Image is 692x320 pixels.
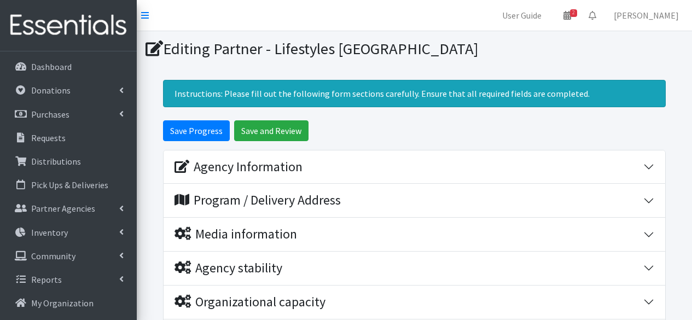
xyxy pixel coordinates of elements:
p: Donations [31,85,71,96]
p: Distributions [31,156,81,167]
p: Inventory [31,227,68,238]
p: Pick Ups & Deliveries [31,179,108,190]
a: Reports [4,269,132,290]
button: Organizational capacity [164,286,665,319]
a: Community [4,245,132,267]
a: My Organization [4,292,132,314]
button: Program / Delivery Address [164,184,665,217]
button: Media information [164,218,665,251]
a: Inventory [4,222,132,243]
h1: Editing Partner - Lifestyles [GEOGRAPHIC_DATA] [146,39,684,59]
div: Agency Information [175,159,303,175]
a: User Guide [493,4,550,26]
a: Purchases [4,103,132,125]
button: Agency Information [164,150,665,184]
div: Program / Delivery Address [175,193,341,208]
div: Agency stability [175,260,282,276]
a: Dashboard [4,56,132,78]
p: Requests [31,132,66,143]
span: 2 [570,9,577,17]
p: Partner Agencies [31,203,95,214]
p: Dashboard [31,61,72,72]
a: Partner Agencies [4,197,132,219]
a: Requests [4,127,132,149]
div: Instructions: Please fill out the following form sections carefully. Ensure that all required fie... [163,80,666,107]
div: Media information [175,226,297,242]
a: Pick Ups & Deliveries [4,174,132,196]
p: Purchases [31,109,69,120]
div: Organizational capacity [175,294,325,310]
a: Donations [4,79,132,101]
img: HumanEssentials [4,7,132,44]
button: Agency stability [164,252,665,285]
a: 2 [555,4,580,26]
p: Community [31,251,75,261]
a: Distributions [4,150,132,172]
input: Save Progress [163,120,230,141]
input: Save and Review [234,120,309,141]
p: Reports [31,274,62,285]
a: [PERSON_NAME] [605,4,688,26]
p: My Organization [31,298,94,309]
